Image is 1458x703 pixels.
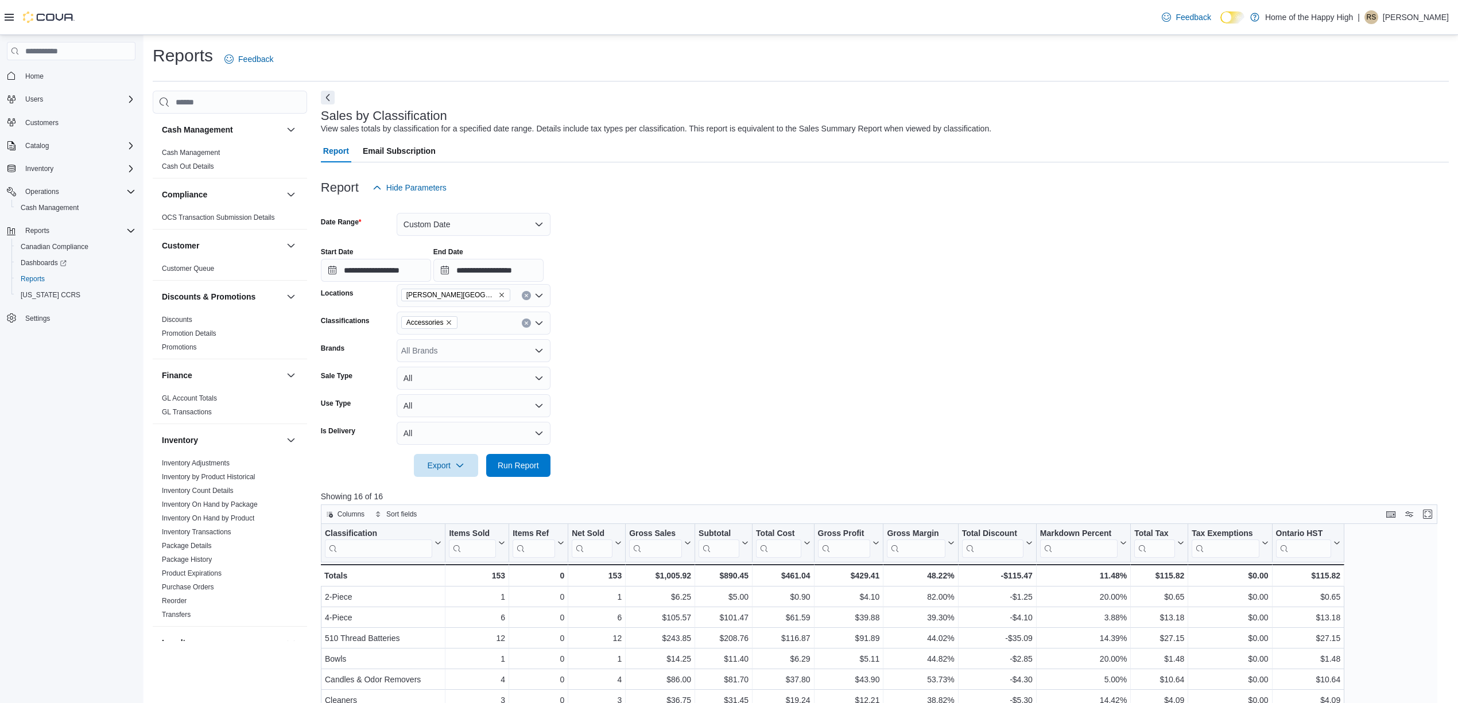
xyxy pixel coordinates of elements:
a: Package Details [162,542,212,550]
span: Promotions [162,343,197,352]
input: Dark Mode [1220,11,1244,24]
div: 4 [449,673,505,686]
span: Customers [25,118,59,127]
div: Gross Margin [887,529,945,539]
span: Cash Management [21,203,79,212]
span: Transfers [162,610,191,619]
div: 3.88% [1040,611,1127,624]
button: Custom Date [397,213,550,236]
button: Open list of options [534,291,544,300]
div: $1,005.92 [629,569,691,582]
span: Inventory Adjustments [162,459,230,468]
span: Washington CCRS [16,288,135,302]
button: Inventory [162,434,282,446]
div: $0.00 [1192,569,1268,582]
button: Subtotal [699,529,749,558]
div: Classification [325,529,432,558]
span: Canadian Compliance [21,242,88,251]
div: Subtotal [699,529,739,539]
div: 1 [449,652,505,666]
a: [US_STATE] CCRS [16,288,85,302]
a: Reports [16,272,49,286]
button: Operations [21,185,64,199]
span: Package Details [162,541,212,550]
button: Items Sold [449,529,505,558]
a: Inventory Count Details [162,487,234,495]
div: 44.02% [887,631,954,645]
div: Total Tax [1134,529,1175,539]
label: Sale Type [321,371,352,380]
div: $429.41 [817,569,879,582]
button: Columns [321,507,369,521]
span: GL Account Totals [162,394,217,403]
span: Report [323,139,349,162]
div: 0 [513,590,564,604]
span: Canadian Compliance [16,240,135,254]
a: Inventory by Product Historical [162,473,255,481]
nav: Complex example [7,63,135,356]
div: 0 [513,652,564,666]
span: Cash Management [162,148,220,157]
a: GL Transactions [162,408,212,416]
button: Compliance [162,189,282,200]
h3: Finance [162,370,192,381]
div: $0.00 [1192,652,1268,666]
a: Product Expirations [162,569,222,577]
button: Catalog [2,138,140,154]
div: $61.59 [756,611,810,624]
div: Inventory [153,456,307,626]
label: Is Delivery [321,426,355,436]
div: 1 [449,590,505,604]
div: Markdown Percent [1040,529,1118,558]
div: Total Cost [756,529,801,539]
button: Loyalty [162,637,282,648]
button: Tax Exemptions [1192,529,1268,558]
button: Cash Management [11,200,140,216]
span: Inventory On Hand by Package [162,500,258,509]
div: Items Sold [449,529,496,539]
a: Package History [162,556,212,564]
h3: Report [321,181,359,195]
div: $14.25 [629,652,691,666]
a: Purchase Orders [162,583,214,591]
button: All [397,394,550,417]
button: Inventory [21,162,58,176]
div: 12 [449,631,505,645]
label: Locations [321,289,354,298]
div: $0.00 [1192,631,1268,645]
div: 2-Piece [325,590,441,604]
button: Keyboard shortcuts [1384,507,1398,521]
div: $1.48 [1134,652,1184,666]
div: 20.00% [1040,652,1127,666]
div: 11.48% [1040,569,1127,582]
div: $208.76 [699,631,749,645]
a: Feedback [1157,6,1215,29]
button: Discounts & Promotions [284,290,298,304]
div: 48.22% [887,569,954,582]
button: Total Cost [756,529,810,558]
div: $0.65 [1275,590,1340,604]
span: Email Subscription [363,139,436,162]
a: Dashboards [11,255,140,271]
button: Export [414,454,478,477]
span: Customer Queue [162,264,214,273]
label: Use Type [321,399,351,408]
div: $13.18 [1275,611,1340,624]
div: 44.82% [887,652,954,666]
label: End Date [433,247,463,257]
div: $890.45 [699,569,749,582]
div: $37.80 [756,673,810,686]
input: Press the down key to open a popover containing a calendar. [321,259,431,282]
a: Inventory Adjustments [162,459,230,467]
img: Cova [23,11,75,23]
div: 0 [513,631,564,645]
div: Tax Exemptions [1192,529,1259,558]
span: Export [421,454,471,477]
a: GL Account Totals [162,394,217,402]
div: Ontario HST [1275,529,1331,539]
div: Total Cost [756,529,801,558]
div: Net Sold [572,529,612,558]
div: Rachel Snelgrove [1364,10,1378,24]
button: Sort fields [370,507,421,521]
a: OCS Transaction Submission Details [162,213,275,222]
